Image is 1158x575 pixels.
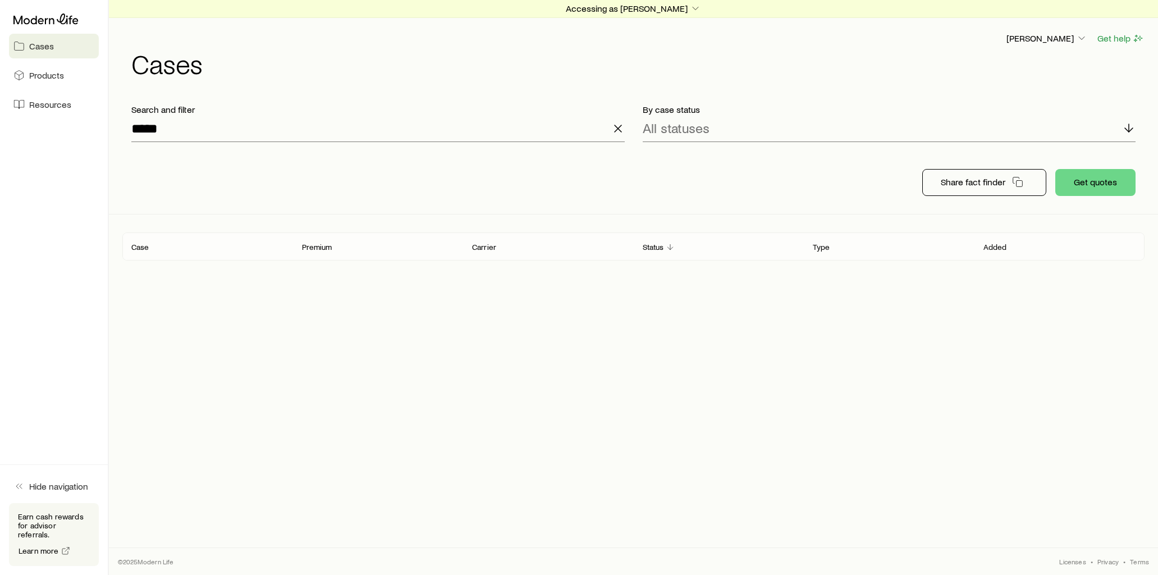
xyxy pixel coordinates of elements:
[1059,557,1086,566] a: Licenses
[29,481,88,492] span: Hide navigation
[29,99,71,110] span: Resources
[643,243,664,252] p: Status
[1123,557,1125,566] span: •
[922,169,1046,196] button: Share fact finder
[302,243,332,252] p: Premium
[941,176,1005,188] p: Share fact finder
[1055,169,1136,196] button: Get quotes
[18,512,90,539] p: Earn cash rewards for advisor referrals.
[983,243,1007,252] p: Added
[1097,557,1119,566] a: Privacy
[9,503,99,566] div: Earn cash rewards for advisor referrals.Learn more
[29,70,64,81] span: Products
[118,557,174,566] p: © 2025 Modern Life
[566,3,701,14] p: Accessing as [PERSON_NAME]
[9,34,99,58] a: Cases
[813,243,830,252] p: Type
[9,474,99,499] button: Hide navigation
[9,63,99,88] a: Products
[9,92,99,117] a: Resources
[643,120,710,136] p: All statuses
[19,547,59,555] span: Learn more
[122,232,1145,261] div: Client cases
[1097,32,1145,45] button: Get help
[131,243,149,252] p: Case
[1006,32,1088,45] button: [PERSON_NAME]
[131,104,625,115] p: Search and filter
[1091,557,1093,566] span: •
[643,104,1136,115] p: By case status
[1006,33,1087,44] p: [PERSON_NAME]
[1130,557,1149,566] a: Terms
[29,40,54,52] span: Cases
[131,50,1145,77] h1: Cases
[472,243,496,252] p: Carrier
